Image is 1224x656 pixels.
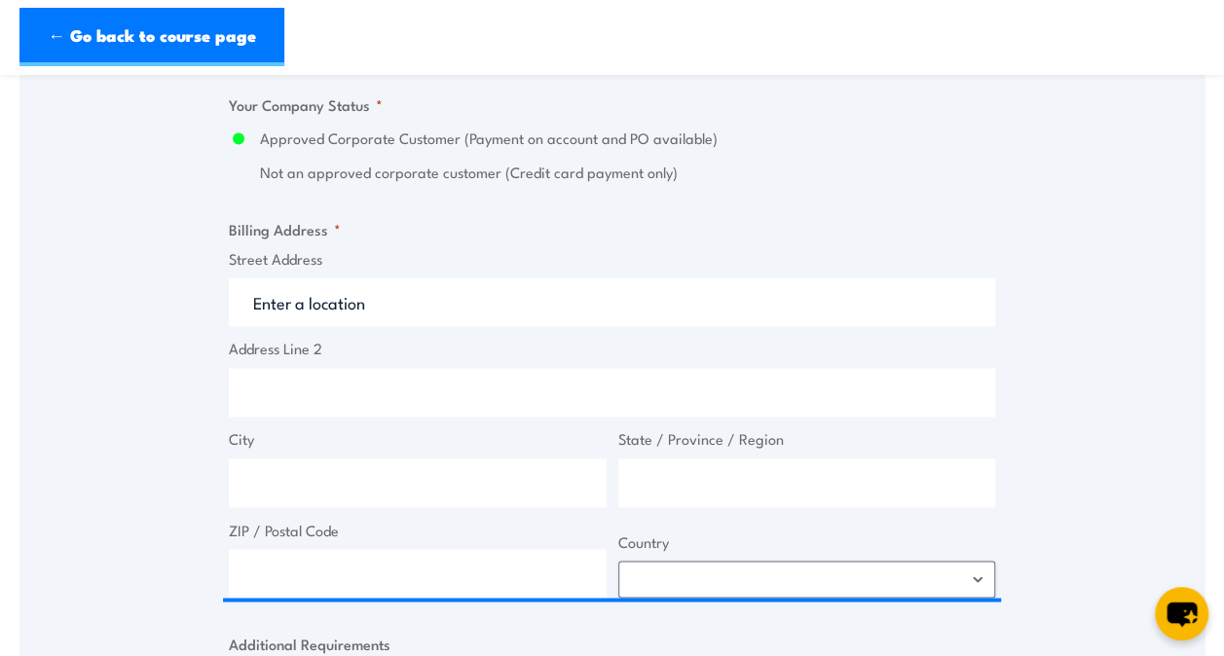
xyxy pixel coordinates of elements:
legend: Your Company Status [229,93,383,116]
legend: Additional Requirements [229,632,390,654]
label: State / Province / Region [618,428,996,451]
label: Approved Corporate Customer (Payment on account and PO available) [260,128,995,150]
label: Country [618,530,996,553]
button: chat-button [1155,587,1208,640]
label: Street Address [229,248,995,271]
label: Address Line 2 [229,338,995,360]
legend: Billing Address [229,218,341,240]
a: ← Go back to course page [19,8,284,66]
input: Enter a location [229,277,995,326]
label: ZIP / Postal Code [229,519,607,541]
label: Not an approved corporate customer (Credit card payment only) [260,162,995,184]
label: City [229,428,607,451]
